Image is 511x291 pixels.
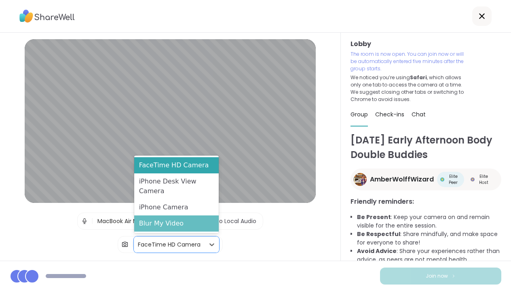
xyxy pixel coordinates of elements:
img: ShareWell Logo [19,7,75,25]
h3: Friendly reminders: [351,197,501,207]
div: Blur My Video [134,215,219,232]
div: FaceTime HD Camera [138,240,201,249]
span: Join now [426,272,448,280]
button: Join now [380,268,501,285]
span: Group [351,110,368,118]
div: FaceTime HD Camera [134,157,219,173]
span: Elite Peer [446,173,461,186]
span: | [132,236,134,253]
p: We noticed you’re using , which allows only one tab to access the camera at a time. We suggest cl... [351,74,467,103]
div: iPhone Desk View Camera [134,173,219,199]
b: Safari [410,74,427,81]
img: Elite Peer [440,177,444,181]
span: No Local Audio [215,217,256,225]
img: Microphone [81,213,88,229]
span: | [91,213,93,229]
h3: Lobby [351,39,501,49]
b: Be Respectful [357,230,400,238]
li: : Share mindfully, and make space for everyone to share! [357,230,501,247]
b: Avoid Advice [357,247,397,255]
img: AmberWolffWizard [354,173,367,186]
p: The room is now open. You can join now or will be automatically entered five minutes after the gr... [351,51,467,72]
div: iPhone Camera [134,199,219,215]
img: Camera [121,236,129,253]
h1: [DATE] Early Afternoon Body Double Buddies [351,133,501,162]
span: Elite Host [476,173,492,186]
img: ShareWell Logomark [451,274,456,278]
img: Elite Host [471,177,475,181]
span: Chat [412,110,426,118]
a: AmberWolffWizardAmberWolffWizardElite PeerElite PeerElite HostElite Host [351,169,501,190]
li: : Keep your camera on and remain visible for the entire session. [357,213,501,230]
span: AmberWolffWizard [370,175,434,184]
li: : Share your experiences rather than advice, as peers are not mental health professionals. [357,247,501,272]
span: Check-ins [375,110,404,118]
div: MacBook Air Microphone [97,217,167,226]
b: Be Present [357,213,391,221]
